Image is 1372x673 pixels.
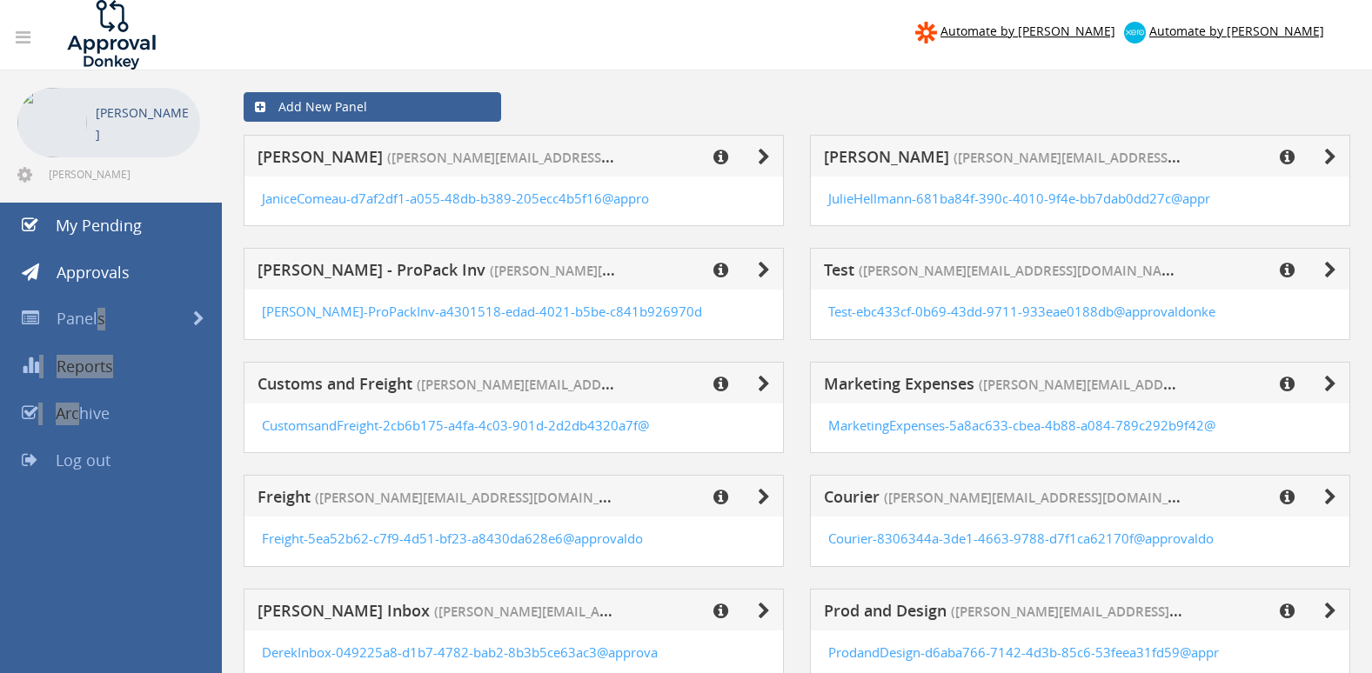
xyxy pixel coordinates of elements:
span: ([PERSON_NAME][EMAIL_ADDRESS][DOMAIN_NAME]) [434,600,765,621]
span: [PERSON_NAME] [258,146,383,167]
a: DerekInbox-049225a8-d1b7-4782-bab2-8b3b5ce63ac3@approva [262,643,658,661]
img: zapier-logomark.png [915,22,937,43]
a: [PERSON_NAME]-ProPackInv-a4301518-edad-4021-b5be-c841b926970d [262,303,702,320]
span: ([PERSON_NAME][EMAIL_ADDRESS][DOMAIN_NAME]) [979,373,1309,394]
span: ([PERSON_NAME][EMAIL_ADDRESS][DOMAIN_NAME]) [417,373,747,394]
span: Test [824,259,854,280]
a: Test-ebc433cf-0b69-43dd-9711-933eae0188db@approvaldonke [828,303,1215,320]
span: Prod and Design [824,600,947,621]
span: Panels [57,308,105,329]
span: ([PERSON_NAME][EMAIL_ADDRESS][DOMAIN_NAME]) [490,259,820,280]
span: [PERSON_NAME] [824,146,949,167]
span: Reports [57,356,113,376]
span: My Pending [56,215,142,236]
a: Freight-5ea52b62-c7f9-4d51-bf23-a8430da628e6@approvaldo [262,530,643,547]
a: Courier-8306344a-3de1-4663-9788-d7f1ca62170f@approvaldo [828,530,1214,547]
a: JulieHellmann-681ba84f-390c-4010-9f4e-bb7dab0dd27c@appr [828,190,1210,207]
a: JaniceComeau-d7af2df1-a055-48db-b389-205ecc4b5f16@appro [262,190,649,207]
span: Archive [56,403,110,423]
span: [PERSON_NAME] Inbox [258,600,430,621]
p: [PERSON_NAME] [96,102,191,145]
span: ([PERSON_NAME][EMAIL_ADDRESS][DOMAIN_NAME]) [387,146,718,167]
span: Customs and Freight [258,373,412,394]
a: ProdandDesign-d6aba766-7142-4d3b-85c6-53feea31fd59@appr [828,643,1219,661]
span: [PERSON_NAME] - ProPack Inv [258,259,485,280]
a: MarketingExpenses-5a8ac633-cbea-4b88-a084-789c292b9f42@ [828,416,1215,434]
span: Courier [824,486,880,507]
span: Automate by [PERSON_NAME] [940,23,1115,39]
span: ([PERSON_NAME][EMAIL_ADDRESS][DOMAIN_NAME]) [951,600,1282,621]
span: Log out [56,450,110,470]
img: xero-logo.png [1124,22,1146,43]
span: ([PERSON_NAME][EMAIL_ADDRESS][DOMAIN_NAME]) [315,486,646,507]
span: ([PERSON_NAME][EMAIL_ADDRESS][DOMAIN_NAME]) [884,486,1215,507]
span: ([PERSON_NAME][EMAIL_ADDRESS][DOMAIN_NAME]) [859,259,1189,280]
span: Approvals [57,262,130,283]
span: [PERSON_NAME][EMAIL_ADDRESS][DOMAIN_NAME] [49,167,197,181]
a: CustomsandFreight-2cb6b175-a4fa-4c03-901d-2d2db4320a7f@ [262,416,649,434]
span: Marketing Expenses [824,373,974,394]
span: ([PERSON_NAME][EMAIL_ADDRESS][DOMAIN_NAME]) [954,146,1284,167]
span: Freight [258,486,311,507]
span: Automate by [PERSON_NAME] [1149,23,1324,39]
a: Add New Panel [244,92,501,122]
